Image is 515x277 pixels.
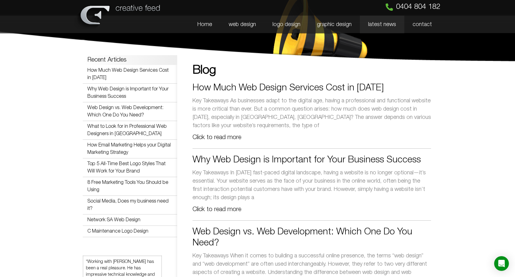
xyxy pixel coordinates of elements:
a: web design [220,16,264,33]
a: Web Design vs. Web Development: Which One Do You Need? [193,228,412,247]
a: Network SA Web Design [87,218,140,222]
a: Top 5 All-Time Best Logo Styles That Will Work for Your Brand [87,162,166,173]
nav: Menu [166,16,440,33]
a: How Much Web Design Services Cost in [DATE] [87,68,169,80]
p: Key Takeaways In [DATE] fast-paced digital landscape, having a website is no longer optional—it’s... [193,169,431,202]
a: How Email Marketing Helps your Digital Marketing Strategy [87,143,171,155]
img: logo_orange.svg [10,10,15,15]
span: 0404 804 182 [396,3,440,11]
a: logo design [264,16,309,33]
h3: Recent Articles [87,57,173,63]
a: 8 Free Marketing Tools You Should be Using [87,180,168,192]
a: Read more about How Much Web Design Services Cost in 2024 [193,135,241,140]
img: tab_domain_overview_orange.svg [17,36,21,40]
a: Why Web Design is Important for Your Business Success [193,156,421,164]
a: Read more about Why Web Design is Important for Your Business Success [193,207,241,212]
div: v 4.0.25 [17,10,30,15]
a: graphic design [309,16,360,33]
h1: Blog [193,64,431,77]
a: 0404 804 182 [386,3,440,11]
p: Key Takeaways As businesses adapt to the digital age, having a professional and functional websit... [193,97,431,130]
a: C Maintenance Logo Design [87,229,148,233]
a: contact [404,16,440,33]
a: Web Design vs. Web Development: Which One Do You Need? [87,106,163,117]
a: latest news [360,16,404,33]
img: tab_keywords_by_traffic_grey.svg [61,36,66,40]
a: What to Look for in Professional Web Designers in [GEOGRAPHIC_DATA] [87,124,167,136]
div: Keywords by Traffic [68,36,103,40]
div: Domain Overview [23,36,55,40]
a: Why Web Design is Important for Your Business Success [87,87,169,99]
div: Open Intercom Messenger [494,256,509,271]
a: Home [189,16,220,33]
a: How Much Web Design Services Cost in [DATE] [193,84,384,92]
a: Social Media, Does my business need it? [87,199,169,211]
div: Domain: [DOMAIN_NAME] [16,16,67,21]
img: website_grey.svg [10,16,15,21]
